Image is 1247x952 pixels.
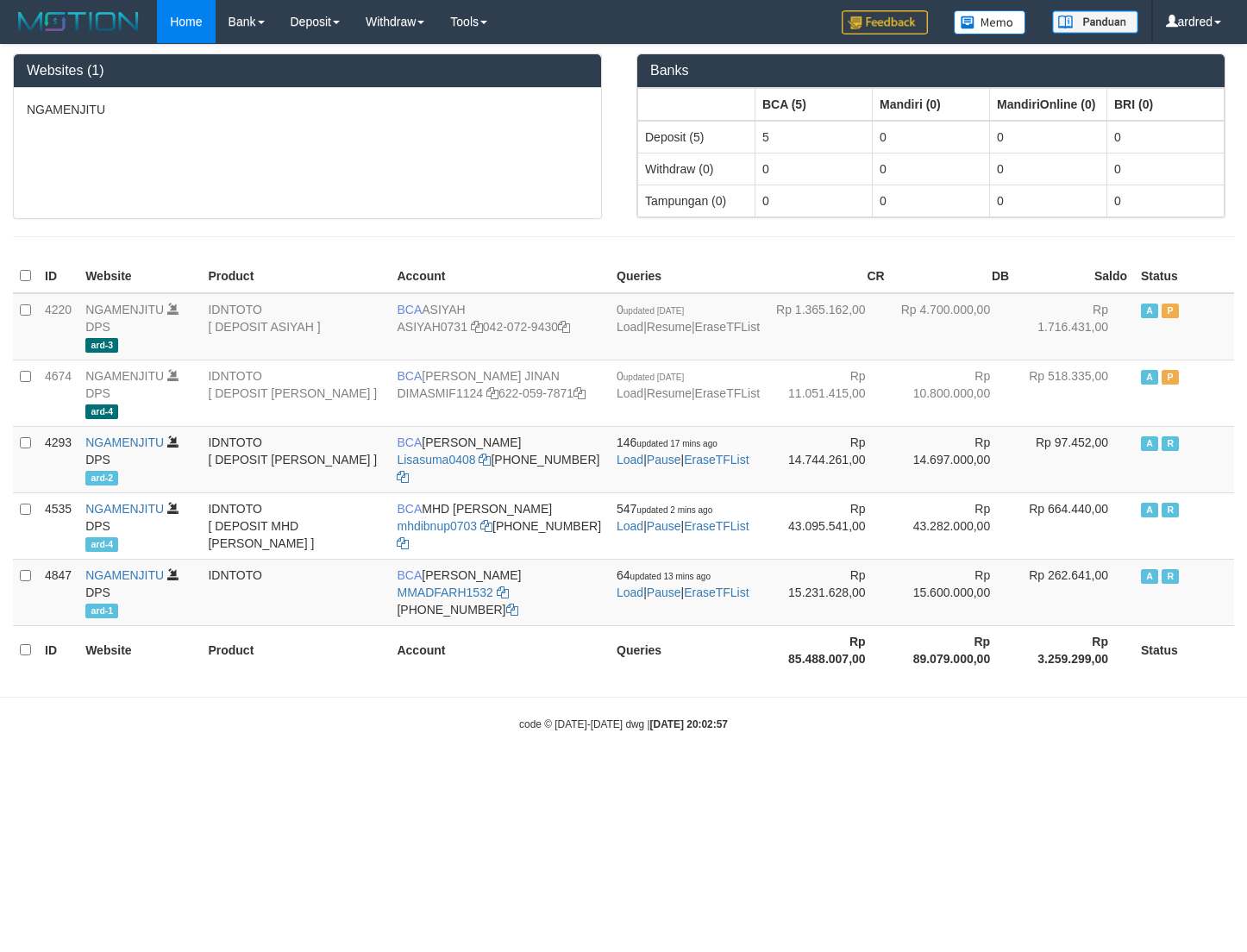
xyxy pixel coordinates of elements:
td: Rp 518.335,00 [1016,360,1134,426]
a: Copy 8692565770 to clipboard [506,603,518,617]
span: ard-3 [85,338,118,353]
span: 146 [617,435,717,449]
a: Copy 0420729430 to clipboard [558,320,570,334]
td: 0 [873,153,990,185]
span: BCA [397,435,422,449]
a: Load [617,386,643,400]
td: 0 [990,153,1107,185]
td: Withdraw (0) [638,153,755,185]
span: Active [1141,370,1158,385]
span: updated 17 mins ago [636,439,717,448]
span: Active [1141,436,1158,451]
span: updated 2 mins ago [636,505,712,515]
a: Pause [647,519,681,533]
th: Website [78,260,201,293]
span: | | [617,568,749,599]
span: updated 13 mins ago [630,572,711,581]
img: MOTION_logo.png [13,9,144,34]
th: ID [38,625,78,674]
a: Copy mhdibnup0703 to clipboard [480,519,492,533]
span: 547 [617,502,712,516]
td: [PERSON_NAME] JINAN 622-059-7871 [390,360,610,426]
td: 0 [990,185,1107,216]
td: 0 [873,185,990,216]
td: 0 [1107,153,1225,185]
span: Paused [1162,370,1179,385]
td: Tampungan (0) [638,185,755,216]
td: 0 [755,153,873,185]
a: Resume [647,386,692,400]
a: mhdibnup0703 [397,519,477,533]
td: MHD [PERSON_NAME] [PHONE_NUMBER] [390,492,610,559]
th: Queries [610,625,767,674]
a: DIMASMIF1124 [397,386,483,400]
a: EraseTFList [684,586,749,599]
span: Running [1162,569,1179,584]
a: NGAMENJITU [85,369,164,383]
td: Rp 1.716.431,00 [1016,293,1134,360]
td: Rp 97.452,00 [1016,426,1134,492]
span: 0 [617,303,684,316]
a: NGAMENJITU [85,502,164,516]
span: updated [DATE] [623,306,684,316]
th: DB [892,260,1017,293]
img: Button%20Memo.svg [954,10,1026,34]
span: BCA [397,303,422,316]
span: | | [617,435,749,467]
td: Rp 15.600.000,00 [892,559,1017,625]
td: 4847 [38,559,78,625]
a: Pause [647,586,681,599]
td: 0 [873,121,990,153]
td: DPS [78,360,201,426]
img: Feedback.jpg [842,10,928,34]
a: Lisasuma0408 [397,453,475,467]
td: Rp 15.231.628,00 [767,559,892,625]
td: DPS [78,293,201,360]
a: MMADFARH1532 [397,586,492,599]
span: Running [1162,436,1179,451]
td: 0 [1107,121,1225,153]
a: Copy Lisasuma0408 to clipboard [479,453,491,467]
span: ard-4 [85,404,118,419]
td: IDNTOTO [ DEPOSIT [PERSON_NAME] ] [201,360,390,426]
a: ASIYAH0731 [397,320,467,334]
a: Pause [647,453,681,467]
th: Group: activate to sort column ascending [990,88,1107,121]
a: EraseTFList [684,453,749,467]
td: 4293 [38,426,78,492]
h3: Banks [650,63,1212,78]
a: Copy 6127021742 to clipboard [397,536,409,550]
td: IDNTOTO [201,559,390,625]
a: Load [617,320,643,334]
td: Rp 4.700.000,00 [892,293,1017,360]
a: Copy 6127014479 to clipboard [397,470,409,484]
td: Rp 11.051.415,00 [767,360,892,426]
td: 4674 [38,360,78,426]
th: Account [390,260,610,293]
span: ard-4 [85,537,118,552]
span: BCA [397,568,422,582]
td: 0 [990,121,1107,153]
th: Rp 89.079.000,00 [892,625,1017,674]
th: Rp 3.259.299,00 [1016,625,1134,674]
span: Paused [1162,304,1179,318]
th: Group: activate to sort column ascending [1107,88,1225,121]
a: EraseTFList [684,519,749,533]
td: Rp 262.641,00 [1016,559,1134,625]
th: Product [201,260,390,293]
span: ard-1 [85,604,118,618]
td: 0 [755,185,873,216]
a: NGAMENJITU [85,303,164,316]
td: [PERSON_NAME] [PHONE_NUMBER] [390,426,610,492]
span: BCA [397,369,422,383]
th: Queries [610,260,767,293]
span: Active [1141,503,1158,517]
a: EraseTFList [695,386,760,400]
td: Rp 14.744.261,00 [767,426,892,492]
th: Group: activate to sort column ascending [638,88,755,121]
td: DPS [78,559,201,625]
td: 4535 [38,492,78,559]
td: 5 [755,121,873,153]
img: panduan.png [1052,10,1138,34]
p: NGAMENJITU [27,101,588,118]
